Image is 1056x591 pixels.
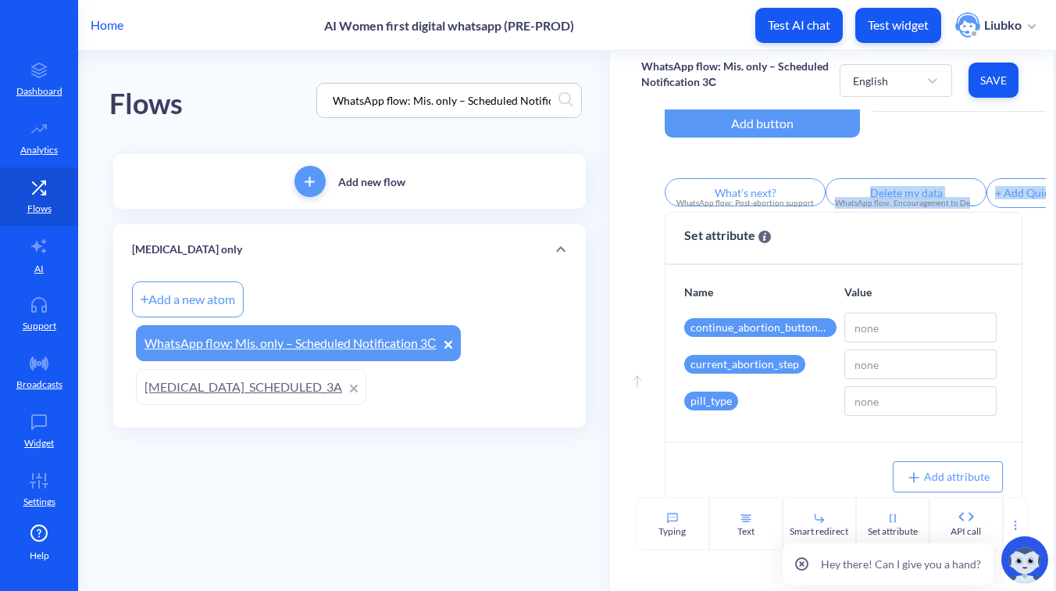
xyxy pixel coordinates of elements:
div: Smart redirect [790,525,848,539]
p: Broadcasts [16,378,62,392]
div: Add a new atom [132,281,244,317]
div: WhatsApp flow: Encouragement to Delete Data [835,197,977,209]
p: [MEDICAL_DATA] only [132,242,242,258]
span: Help [30,549,49,563]
div: Flows [109,82,183,127]
span: Save [981,73,1006,88]
p: Test AI chat [768,17,830,33]
p: Name [684,284,837,300]
div: Typing [658,525,686,539]
input: Reply title [665,178,826,206]
button: Test AI chat [755,8,843,43]
p: Widget [24,436,54,450]
div: [MEDICAL_DATA] only [113,224,586,274]
input: none [844,313,997,342]
p: Add new flow [338,174,405,190]
p: Hey there! Can I give you a hand? [821,556,981,572]
p: Test widget [868,17,929,33]
p: AI [34,262,44,276]
span: Set attribute [684,226,771,245]
input: none [844,386,997,416]
button: Test widget [855,8,941,43]
input: Search [325,91,558,109]
p: AI Women first digital whatsapp (PRE-PROD) [324,18,574,33]
p: Liubko [984,16,1022,34]
button: Save [969,63,1019,98]
div: WhatsApp flow: Post-abortion support [674,197,816,209]
a: [MEDICAL_DATA]_SCHEDULED_3A [136,369,366,405]
button: user photoLiubko [947,11,1044,39]
input: Reply title [826,178,986,206]
img: user photo [955,13,980,38]
span: Add attribute [906,470,990,483]
a: WhatsApp flow: Mis. only – Scheduled Notification 3С [136,325,461,361]
button: add [294,166,326,197]
div: API call [951,525,981,539]
div: Add button [665,109,860,138]
p: Home [91,16,123,34]
div: English [853,72,888,88]
p: Dashboard [16,84,62,98]
p: Settings [23,495,55,509]
input: none [844,349,997,379]
img: copilot-icon.svg [1001,536,1048,583]
div: Set attribute [868,525,918,539]
div: current_abortion_step [684,355,805,374]
p: Support [23,319,56,333]
div: pill_type [684,392,738,410]
p: Value [844,284,997,300]
p: Flows [27,202,52,216]
p: WhatsApp flow: Mis. only – Scheduled Notification 3С [641,59,840,90]
div: continue_abortion_button_stage [684,318,837,337]
div: Text [737,525,755,539]
p: Analytics [20,143,58,157]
